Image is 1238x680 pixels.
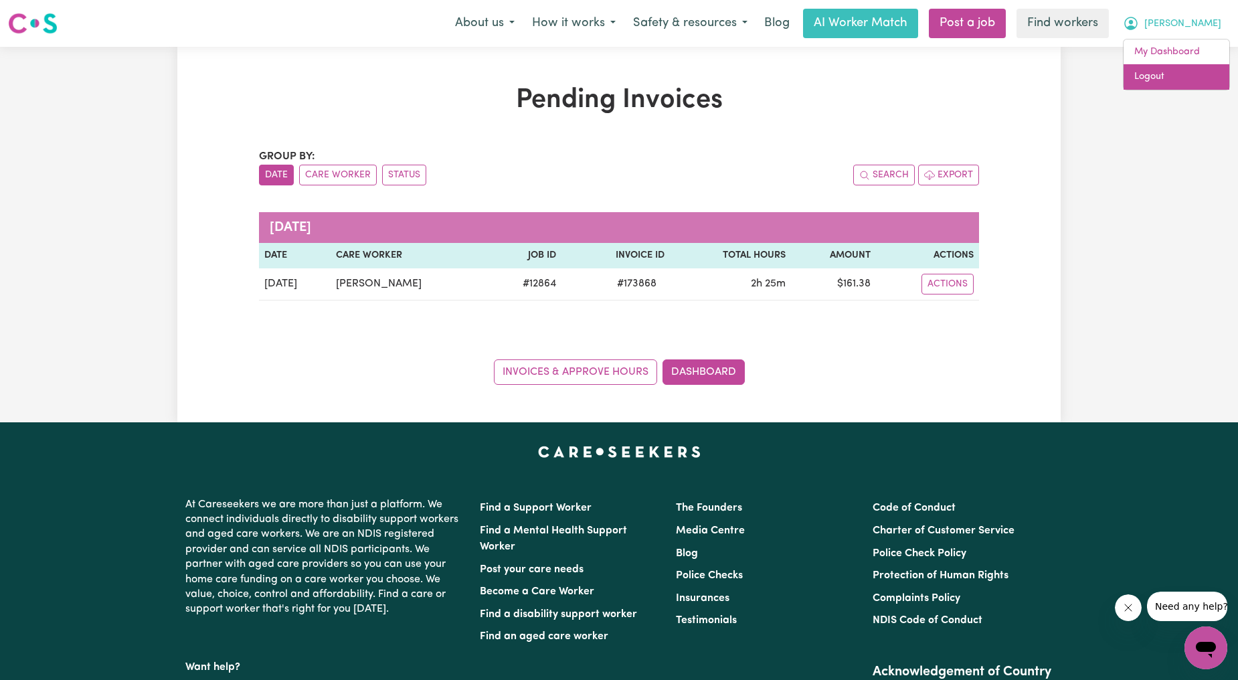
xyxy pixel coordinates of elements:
[299,165,377,185] button: sort invoices by care worker
[561,243,671,268] th: Invoice ID
[853,165,915,185] button: Search
[1124,39,1229,65] a: My Dashboard
[921,274,974,294] button: Actions
[918,165,979,185] button: Export
[1184,626,1227,669] iframe: Button to launch messaging window
[480,609,637,620] a: Find a disability support worker
[873,593,960,604] a: Complaints Policy
[1147,592,1227,621] iframe: Message from company
[494,359,657,385] a: Invoices & Approve Hours
[259,243,331,268] th: Date
[873,570,1008,581] a: Protection of Human Rights
[8,9,81,20] span: Need any help?
[480,631,608,642] a: Find an aged care worker
[489,268,561,301] td: # 12864
[803,9,918,38] a: AI Worker Match
[791,243,875,268] th: Amount
[8,11,58,35] img: Careseekers logo
[676,548,698,559] a: Blog
[873,503,956,513] a: Code of Conduct
[8,8,58,39] a: Careseekers logo
[929,9,1006,38] a: Post a job
[670,243,791,268] th: Total Hours
[662,359,745,385] a: Dashboard
[523,9,624,37] button: How it works
[676,593,729,604] a: Insurances
[185,492,464,622] p: At Careseekers we are more than just a platform. We connect individuals directly to disability su...
[609,276,665,292] span: # 173868
[480,564,584,575] a: Post your care needs
[259,165,294,185] button: sort invoices by date
[480,525,627,552] a: Find a Mental Health Support Worker
[873,615,982,626] a: NDIS Code of Conduct
[331,268,489,301] td: [PERSON_NAME]
[676,570,743,581] a: Police Checks
[1114,9,1230,37] button: My Account
[480,503,592,513] a: Find a Support Worker
[873,664,1053,680] h2: Acknowledgement of Country
[259,84,979,116] h1: Pending Invoices
[676,525,745,536] a: Media Centre
[676,503,742,513] a: The Founders
[756,9,798,38] a: Blog
[676,615,737,626] a: Testimonials
[751,278,786,289] span: 2 hours 25 minutes
[382,165,426,185] button: sort invoices by paid status
[1124,64,1229,90] a: Logout
[489,243,561,268] th: Job ID
[259,212,979,243] caption: [DATE]
[624,9,756,37] button: Safety & resources
[791,268,875,301] td: $ 161.38
[1144,17,1221,31] span: [PERSON_NAME]
[873,548,966,559] a: Police Check Policy
[259,151,315,162] span: Group by:
[1123,39,1230,90] div: My Account
[185,655,464,675] p: Want help?
[1115,594,1142,621] iframe: Close message
[259,268,331,301] td: [DATE]
[331,243,489,268] th: Care Worker
[446,9,523,37] button: About us
[1016,9,1109,38] a: Find workers
[876,243,979,268] th: Actions
[480,586,594,597] a: Become a Care Worker
[538,446,701,457] a: Careseekers home page
[873,525,1014,536] a: Charter of Customer Service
